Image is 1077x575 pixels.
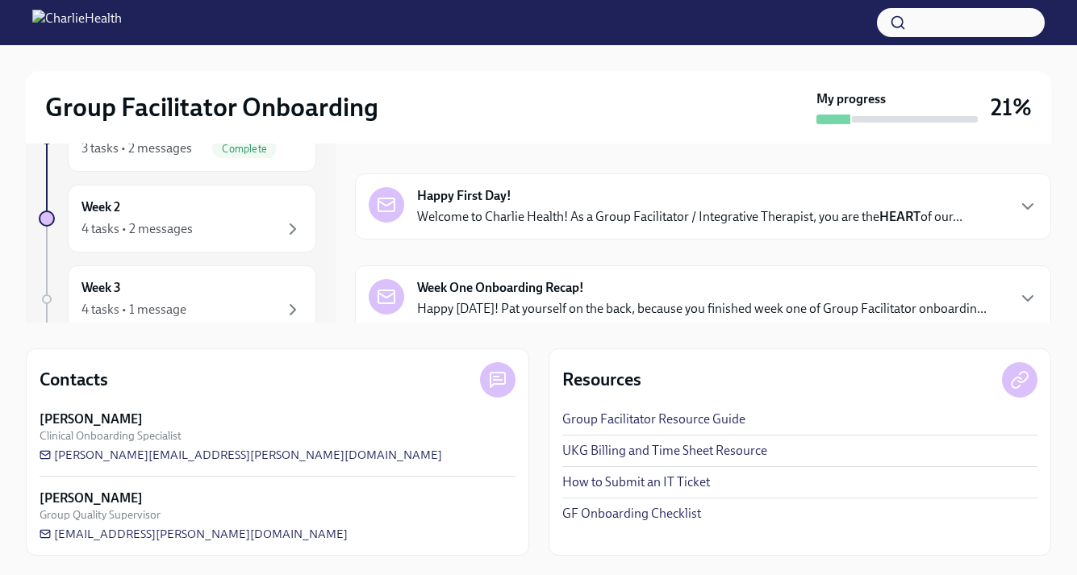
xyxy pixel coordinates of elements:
[81,220,193,238] div: 4 tasks • 2 messages
[81,140,192,157] div: 3 tasks • 2 messages
[40,490,143,507] strong: [PERSON_NAME]
[40,447,442,463] a: [PERSON_NAME][EMAIL_ADDRESS][PERSON_NAME][DOMAIN_NAME]
[40,428,182,444] span: Clinical Onboarding Specialist
[212,143,277,155] span: Complete
[879,209,920,224] strong: HEART
[417,187,511,205] strong: Happy First Day!
[81,279,121,297] h6: Week 3
[417,300,987,318] p: Happy [DATE]! Pat yourself on the back, because you finished week one of Group Facilitator onboar...
[40,368,108,392] h4: Contacts
[40,507,161,523] span: Group Quality Supervisor
[39,265,316,333] a: Week 34 tasks • 1 message
[81,198,120,216] h6: Week 2
[40,410,143,428] strong: [PERSON_NAME]
[562,505,701,523] a: GF Onboarding Checklist
[40,526,348,542] a: [EMAIL_ADDRESS][PERSON_NAME][DOMAIN_NAME]
[45,91,378,123] h2: Group Facilitator Onboarding
[32,10,122,35] img: CharlieHealth
[562,410,745,428] a: Group Facilitator Resource Guide
[562,473,710,491] a: How to Submit an IT Ticket
[39,185,316,252] a: Week 24 tasks • 2 messages
[81,301,186,319] div: 4 tasks • 1 message
[562,442,767,460] a: UKG Billing and Time Sheet Resource
[417,279,584,297] strong: Week One Onboarding Recap!
[991,93,1032,122] h3: 21%
[562,368,641,392] h4: Resources
[816,90,886,108] strong: My progress
[417,208,962,226] p: Welcome to Charlie Health! As a Group Facilitator / Integrative Therapist, you are the of our...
